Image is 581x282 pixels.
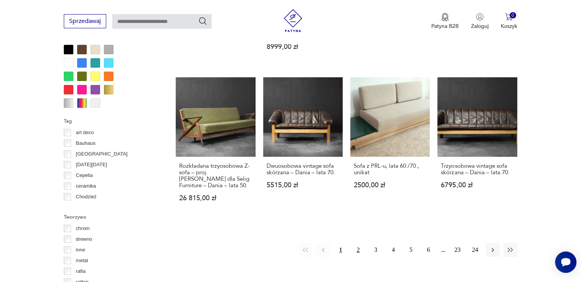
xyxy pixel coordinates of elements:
[263,77,343,216] a: Dwuosobowa vintage sofa skórzana – Dania – lata 70.Dwuosobowa vintage sofa skórzana – Dania – lat...
[431,13,459,30] button: Patyna B2B
[501,23,517,30] p: Koszyk
[76,193,97,201] p: Chodzież
[476,13,484,21] img: Ikonka użytkownika
[76,235,92,243] p: drewno
[76,160,107,169] p: [DATE][DATE]
[437,77,517,216] a: Trzyosobowa vintage sofa skórzana – Dania – lata 70.Trzyosobowa vintage sofa skórzana – Dania – l...
[451,243,464,257] button: 23
[431,13,459,30] a: Ikona medaluPatyna B2B
[334,243,348,257] button: 1
[351,243,365,257] button: 2
[350,77,430,216] a: Sofa z PRL-u, lata 60./70., unikatSofa z PRL-u, lata 60./70., unikat2500,00 zł
[555,251,576,273] iframe: Smartsupp widget button
[505,13,513,21] img: Ikona koszyka
[76,171,93,180] p: Cepelia
[471,23,489,30] p: Zaloguj
[354,163,426,176] h3: Sofa z PRL-u, lata 60./70., unikat
[468,243,482,257] button: 24
[179,195,252,201] p: 26 815,00 zł
[176,77,255,216] a: Rozkładana trzyosobowa Z- sofa – proj. Poul Jensen dla Selig Furniture – Dania – lata 50.Rozkłada...
[387,243,400,257] button: 4
[76,267,86,276] p: rafia
[267,163,339,176] h3: Dwuosobowa vintage sofa skórzana – Dania – lata 70.
[404,243,418,257] button: 5
[267,182,339,188] p: 5515,00 zł
[354,182,426,188] p: 2500,00 zł
[441,163,513,176] h3: Trzyosobowa vintage sofa skórzana – Dania – lata 70.
[198,16,207,26] button: Szukaj
[441,182,513,188] p: 6795,00 zł
[76,256,88,265] p: metal
[501,13,517,30] button: 0Koszyk
[422,243,435,257] button: 6
[76,224,90,233] p: chrom
[64,213,157,221] p: Tworzywo
[76,150,128,158] p: [GEOGRAPHIC_DATA]
[76,128,94,137] p: art deco
[471,13,489,30] button: Zaloguj
[64,14,106,28] button: Sprzedawaj
[64,19,106,24] a: Sprzedawaj
[179,163,252,189] h3: Rozkładana trzyosobowa Z- sofa – proj. [PERSON_NAME] dla Selig Furniture – Dania – lata 50.
[369,243,383,257] button: 3
[76,182,96,190] p: ceramika
[76,203,95,212] p: Ćmielów
[267,44,339,50] p: 8999,00 zł
[282,9,304,32] img: Patyna - sklep z meblami i dekoracjami vintage
[431,23,459,30] p: Patyna B2B
[441,13,449,21] img: Ikona medalu
[76,139,95,147] p: Bauhaus
[510,12,516,19] div: 0
[64,117,157,125] p: Tag
[76,246,86,254] p: inne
